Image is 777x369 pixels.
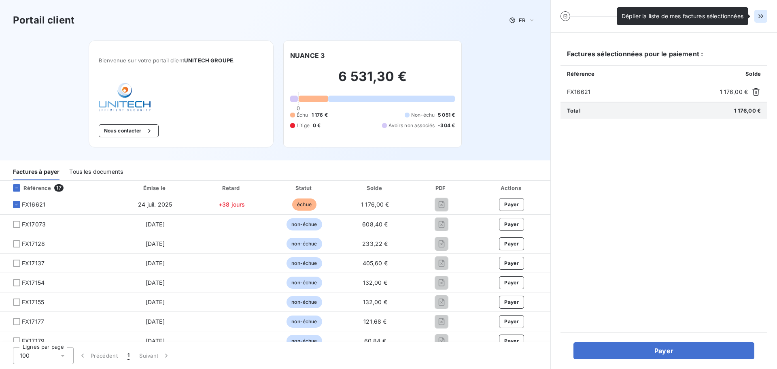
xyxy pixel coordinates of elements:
[99,57,263,64] span: Bienvenue sur votre portail client .
[22,240,45,248] span: FX17128
[146,279,165,286] span: [DATE]
[342,184,409,192] div: Solde
[197,184,267,192] div: Retard
[745,70,761,77] span: Solde
[123,347,134,364] button: 1
[146,299,165,305] span: [DATE]
[138,201,172,208] span: 24 juil. 2025
[287,238,322,250] span: non-échue
[622,13,743,19] span: Déplier la liste de mes factures sélectionnées
[146,337,165,344] span: [DATE]
[22,298,44,306] span: FX17155
[184,57,233,64] span: UNITECH GROUPE
[74,347,123,364] button: Précédent
[290,68,455,93] h2: 6 531,30 €
[22,220,46,228] span: FX17073
[567,70,594,77] span: Référence
[499,218,524,231] button: Payer
[290,51,325,60] h6: NUANCE 3
[499,296,524,309] button: Payer
[13,13,74,28] h3: Portail client
[412,184,471,192] div: PDF
[292,198,316,211] span: échue
[117,184,193,192] div: Émise le
[560,49,767,65] h6: Factures sélectionnées pour le paiement :
[99,83,151,111] img: Company logo
[270,184,338,192] div: Statut
[499,198,524,211] button: Payer
[499,237,524,250] button: Payer
[219,201,245,208] span: +38 jours
[146,221,165,228] span: [DATE]
[54,184,63,192] span: 17
[22,318,44,326] span: FX17177
[364,337,386,344] span: 60,84 €
[499,276,524,289] button: Payer
[146,240,165,247] span: [DATE]
[720,88,748,96] span: 1 176,00 €
[499,335,524,348] button: Payer
[146,318,165,325] span: [DATE]
[287,296,322,308] span: non-échue
[438,111,455,119] span: 5 051 €
[22,279,45,287] span: FX17154
[388,122,435,129] span: Avoirs non associés
[287,257,322,269] span: non-échue
[13,163,59,180] div: Factures à payer
[361,201,389,208] span: 1 176,00 €
[438,122,455,129] span: -304 €
[363,260,388,267] span: 405,60 €
[363,318,386,325] span: 121,68 €
[363,299,387,305] span: 132,00 €
[312,111,328,119] span: 1 176 €
[411,111,435,119] span: Non-échu
[363,279,387,286] span: 132,00 €
[287,218,322,230] span: non-échue
[519,17,525,23] span: FR
[127,352,129,360] span: 1
[567,107,581,114] span: Total
[22,200,45,209] span: FX16621
[297,105,300,111] span: 0
[499,315,524,328] button: Payer
[287,277,322,289] span: non-échue
[297,111,308,119] span: Échu
[22,337,45,345] span: FX17179
[134,347,175,364] button: Suivant
[297,122,310,129] span: Litige
[287,335,322,347] span: non-échue
[474,184,549,192] div: Actions
[362,221,388,228] span: 608,40 €
[313,122,321,129] span: 0 €
[146,260,165,267] span: [DATE]
[362,240,388,247] span: 233,22 €
[734,107,761,114] span: 1 176,00 €
[6,184,51,192] div: Référence
[287,316,322,328] span: non-échue
[20,352,30,360] span: 100
[22,259,45,267] span: FX17137
[567,88,717,96] span: FX16621
[99,124,159,137] button: Nous contacter
[499,257,524,270] button: Payer
[573,342,754,359] button: Payer
[69,163,123,180] div: Tous les documents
